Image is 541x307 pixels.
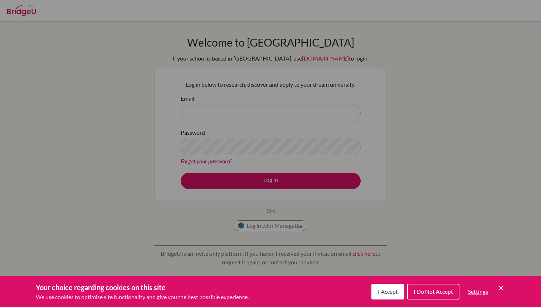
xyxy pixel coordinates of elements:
[371,284,404,299] button: I Accept
[497,284,505,292] button: Save and close
[36,293,249,301] p: We use cookies to optimise site functionality and give you the best possible experience.
[462,284,494,299] button: Settings
[36,282,249,293] h3: Your choice regarding cookies on this site
[468,288,488,295] span: Settings
[378,288,398,295] span: I Accept
[414,288,453,295] span: I Do Not Accept
[407,284,459,299] button: I Do Not Accept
